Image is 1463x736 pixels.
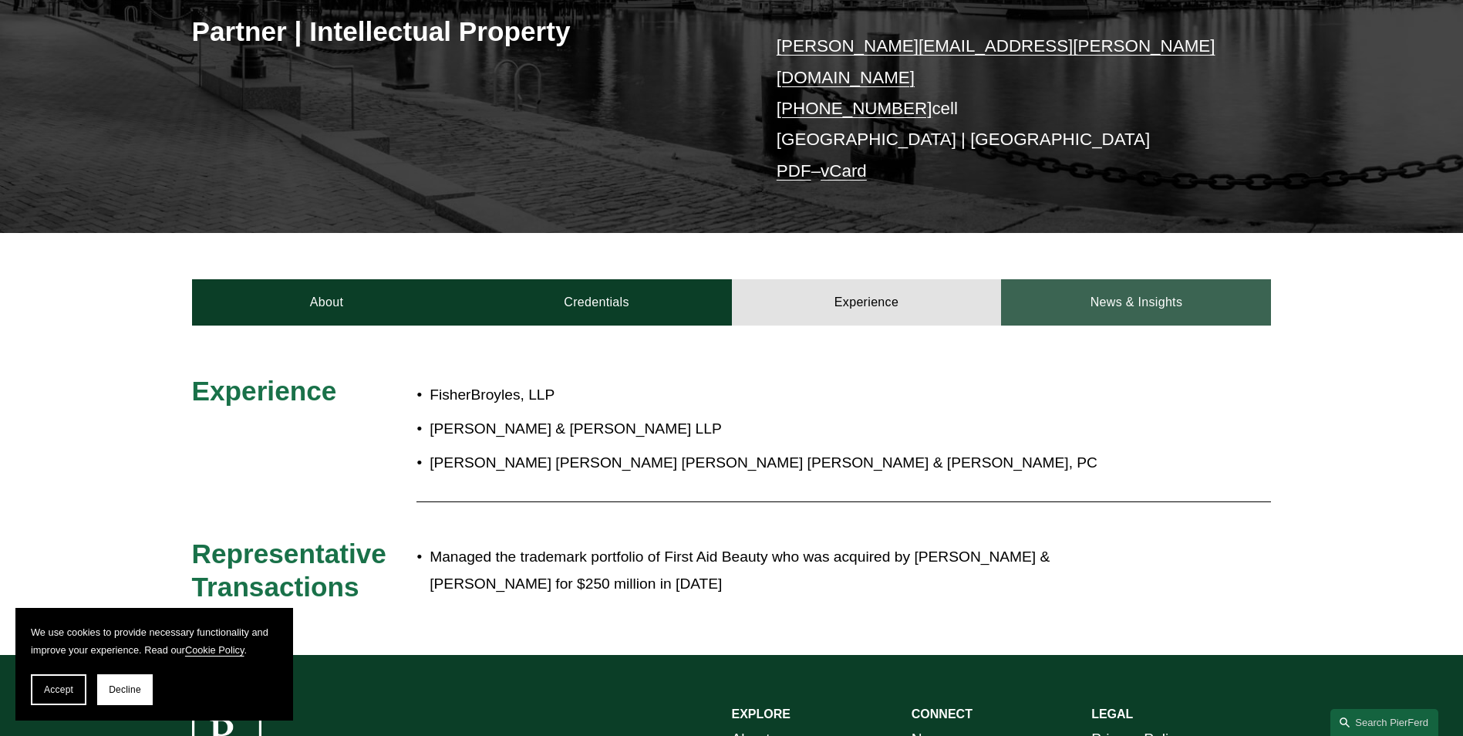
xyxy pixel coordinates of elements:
[44,684,73,695] span: Accept
[462,279,732,326] a: Credentials
[430,416,1136,443] p: [PERSON_NAME] & [PERSON_NAME] LLP
[97,674,153,705] button: Decline
[777,36,1215,86] a: [PERSON_NAME][EMAIL_ADDRESS][PERSON_NAME][DOMAIN_NAME]
[1091,707,1133,721] strong: LEGAL
[192,376,337,406] span: Experience
[777,31,1226,187] p: cell [GEOGRAPHIC_DATA] | [GEOGRAPHIC_DATA] –
[15,608,293,721] section: Cookie banner
[1001,279,1271,326] a: News & Insights
[821,161,867,181] a: vCard
[430,450,1136,477] p: [PERSON_NAME] [PERSON_NAME] [PERSON_NAME] [PERSON_NAME] & [PERSON_NAME], PC
[430,382,1136,409] p: FisherBroyles, LLP
[777,161,811,181] a: PDF
[192,538,394,603] span: Representative Transactions
[31,623,278,659] p: We use cookies to provide necessary functionality and improve your experience. Read our .
[31,674,86,705] button: Accept
[912,707,973,721] strong: CONNECT
[732,707,790,721] strong: EXPLORE
[430,544,1136,597] p: Managed the trademark portfolio of First Aid Beauty who was acquired by [PERSON_NAME] & [PERSON_N...
[1330,709,1438,736] a: Search this site
[777,99,932,118] a: [PHONE_NUMBER]
[732,279,1002,326] a: Experience
[192,15,732,49] h3: Partner | Intellectual Property
[185,644,244,656] a: Cookie Policy
[109,684,141,695] span: Decline
[192,279,462,326] a: About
